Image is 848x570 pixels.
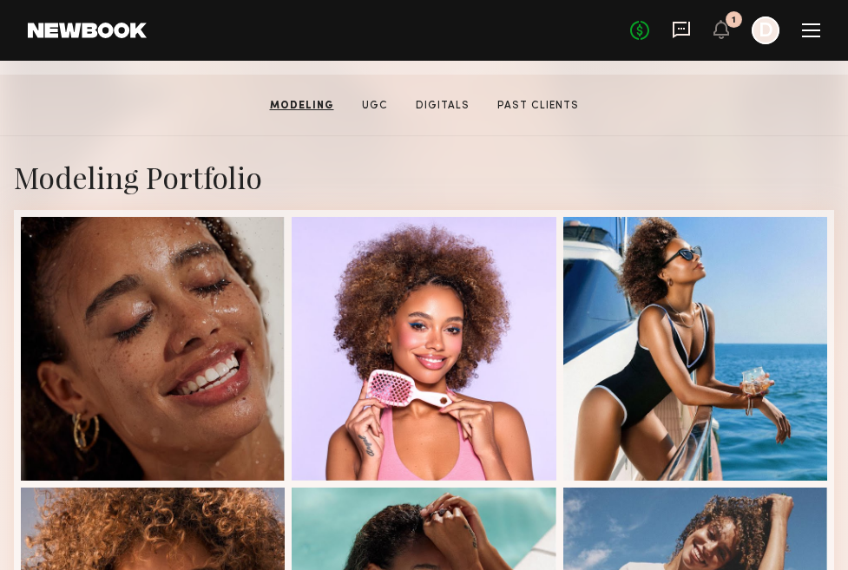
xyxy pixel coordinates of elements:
a: Digitals [409,98,477,114]
a: D [752,16,779,44]
div: Modeling Portfolio [14,157,834,196]
a: UGC [355,98,395,114]
a: Modeling [263,98,341,114]
a: Past Clients [490,98,586,114]
div: 1 [732,16,736,25]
